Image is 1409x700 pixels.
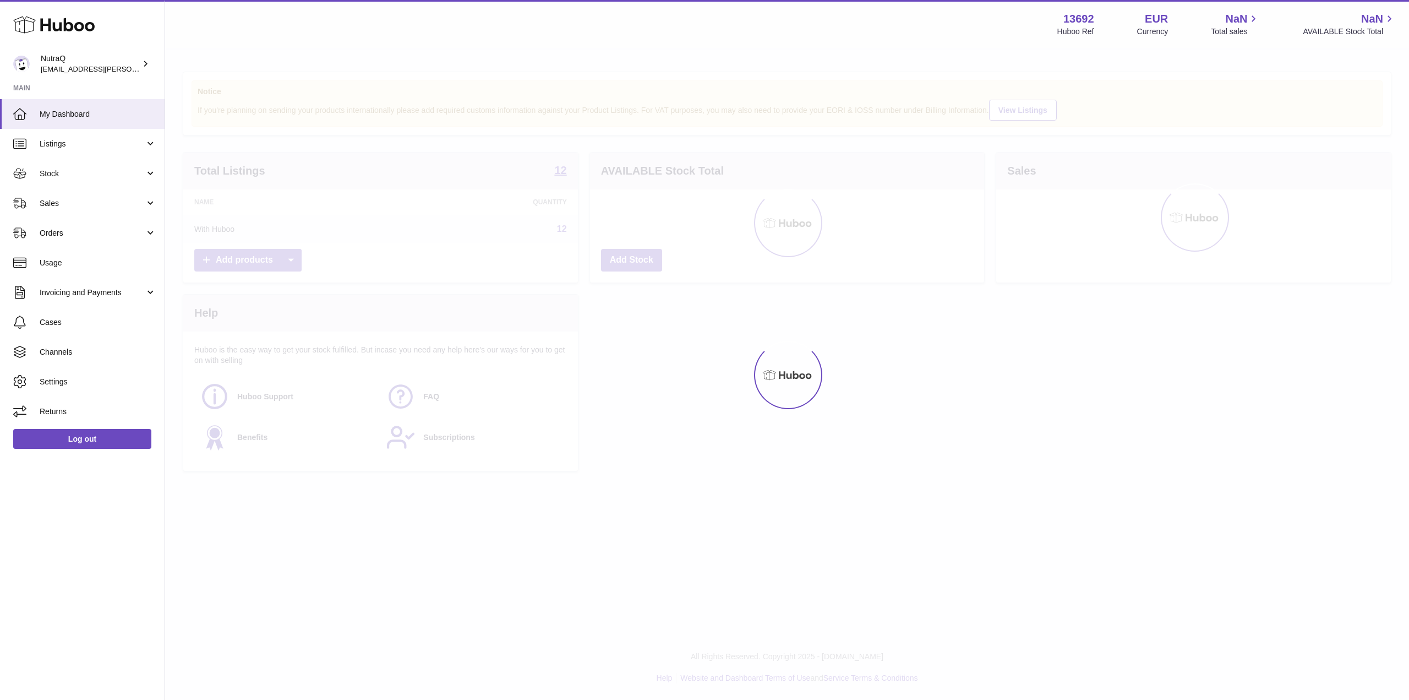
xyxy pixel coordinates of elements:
span: Invoicing and Payments [40,287,145,298]
span: Orders [40,228,145,238]
div: Currency [1137,26,1168,37]
span: Settings [40,377,156,387]
span: My Dashboard [40,109,156,120]
span: Channels [40,347,156,357]
strong: 13692 [1063,12,1094,26]
a: NaN Total sales [1211,12,1260,37]
span: Stock [40,169,145,179]
a: Log out [13,429,151,449]
span: Cases [40,317,156,328]
span: Usage [40,258,156,268]
strong: EUR [1145,12,1168,26]
div: NutraQ [41,53,140,74]
span: Listings [40,139,145,149]
span: AVAILABLE Stock Total [1303,26,1396,37]
span: NaN [1361,12,1383,26]
a: NaN AVAILABLE Stock Total [1303,12,1396,37]
div: Huboo Ref [1057,26,1094,37]
span: Total sales [1211,26,1260,37]
img: odd.nordahl@nutraq.com [13,56,30,72]
span: Returns [40,406,156,417]
span: Sales [40,198,145,209]
span: NaN [1225,12,1247,26]
span: [EMAIL_ADDRESS][PERSON_NAME][DOMAIN_NAME] [41,64,221,73]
